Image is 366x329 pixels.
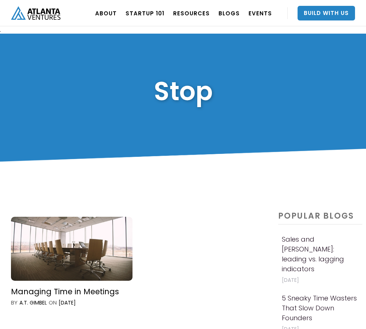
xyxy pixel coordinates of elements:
a: RESOURCES [173,3,210,23]
a: Sales and [PERSON_NAME]: leading vs. lagging indicators[DATE] [278,232,362,288]
h4: Sales and [PERSON_NAME]: leading vs. lagging indicators [282,234,359,274]
div: A.T. Gimbel [19,299,47,306]
h4: popular BLOGS [278,212,362,224]
a: Managing Time in MeetingsbyA.T. GimbelON[DATE] [4,207,268,316]
a: BLOGS [219,3,240,23]
a: Startup 101 [126,3,164,23]
div: Managing Time in Meetings [11,287,132,296]
a: ABOUT [95,3,117,23]
div: [DATE] [59,299,76,306]
p: [DATE] [282,276,359,285]
a: EVENTS [249,3,272,23]
div: by [11,299,18,306]
h4: 5 Sneaky Time Wasters That Slow Down Founders [282,293,359,323]
a: Build With Us [298,6,355,20]
div: ON [49,299,57,306]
